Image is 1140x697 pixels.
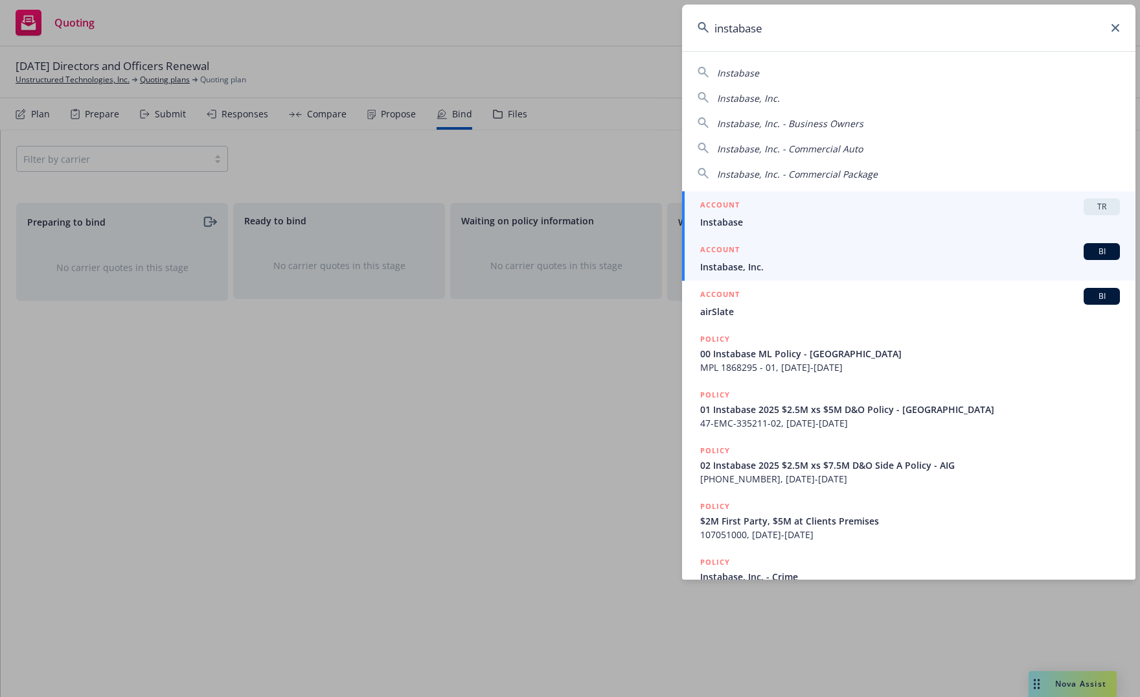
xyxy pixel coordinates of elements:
[682,493,1135,549] a: POLICY$2M First Party, $5M at Clients Premises107051000, [DATE]-[DATE]
[700,360,1120,374] span: MPL 1868295 - 01, [DATE]-[DATE]
[717,67,759,79] span: Instabase
[682,5,1135,51] input: Search...
[717,117,863,130] span: Instabase, Inc. - Business Owners
[700,416,1120,430] span: 47-EMC-335211-02, [DATE]-[DATE]
[682,549,1135,604] a: POLICYInstabase, Inc. - Crime
[682,236,1135,281] a: ACCOUNTBIInstabase, Inc.
[1089,290,1115,302] span: BI
[700,403,1120,416] span: 01 Instabase 2025 $2.5M xs $5M D&O Policy - [GEOGRAPHIC_DATA]
[700,215,1120,229] span: Instabase
[682,281,1135,325] a: ACCOUNTBIairSlate
[700,556,730,569] h5: POLICY
[717,92,780,104] span: Instabase, Inc.
[700,288,740,303] h5: ACCOUNT
[682,437,1135,493] a: POLICY02 Instabase 2025 $2.5M xs $7.5M D&O Side A Policy - AIG[PHONE_NUMBER], [DATE]-[DATE]
[682,191,1135,236] a: ACCOUNTTRInstabase
[1089,201,1115,213] span: TR
[700,347,1120,360] span: 00 Instabase ML Policy - [GEOGRAPHIC_DATA]
[700,472,1120,486] span: [PHONE_NUMBER], [DATE]-[DATE]
[700,570,1120,584] span: Instabase, Inc. - Crime
[700,500,730,513] h5: POLICY
[682,381,1135,437] a: POLICY01 Instabase 2025 $2.5M xs $5M D&O Policy - [GEOGRAPHIC_DATA]47-EMC-335211-02, [DATE]-[DATE]
[700,243,740,259] h5: ACCOUNT
[700,458,1120,472] span: 02 Instabase 2025 $2.5M xs $7.5M D&O Side A Policy - AIG
[700,260,1120,274] span: Instabase, Inc.
[700,388,730,401] h5: POLICY
[682,325,1135,381] a: POLICY00 Instabase ML Policy - [GEOGRAPHIC_DATA]MPL 1868295 - 01, [DATE]-[DATE]
[700,305,1120,318] span: airSlate
[700,444,730,457] h5: POLICY
[717,168,878,180] span: Instabase, Inc. - Commercial Package
[700,528,1120,541] span: 107051000, [DATE]-[DATE]
[717,143,863,155] span: Instabase, Inc. - Commercial Auto
[700,198,740,214] h5: ACCOUNT
[700,514,1120,528] span: $2M First Party, $5M at Clients Premises
[1089,246,1115,257] span: BI
[700,333,730,346] h5: POLICY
